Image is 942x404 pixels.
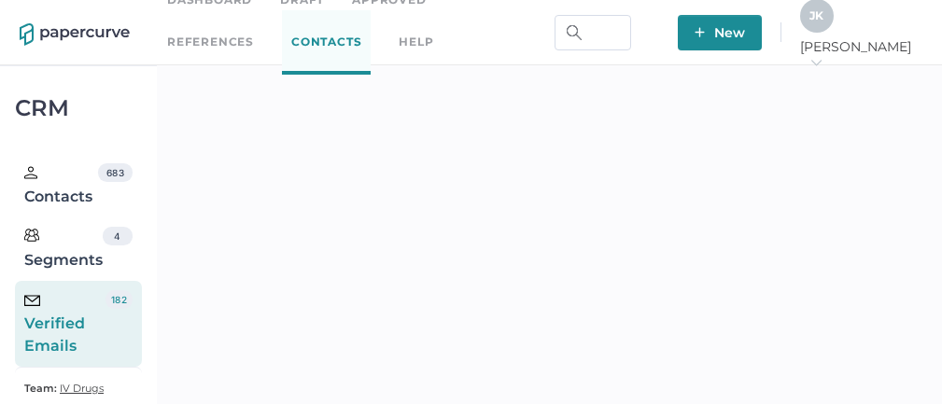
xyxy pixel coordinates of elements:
[24,295,40,306] img: email-icon-black.c777dcea.svg
[555,15,631,50] input: Search Workspace
[809,56,822,69] i: arrow_right
[167,32,254,52] a: References
[24,163,98,208] div: Contacts
[567,25,582,40] img: search.bf03fe8b.svg
[24,228,39,243] img: segments.b9481e3d.svg
[282,10,371,75] a: Contacts
[20,23,130,46] img: papercurve-logo-colour.7244d18c.svg
[809,8,823,22] span: J K
[24,227,103,272] div: Segments
[399,32,433,52] div: help
[103,227,133,245] div: 4
[60,382,104,395] span: IV Drugs
[98,163,133,182] div: 683
[15,100,142,117] div: CRM
[105,290,133,309] div: 182
[24,166,37,179] img: person.20a629c4.svg
[695,27,705,37] img: plus-white.e19ec114.svg
[695,15,745,50] span: New
[24,377,104,399] a: Team: IV Drugs
[800,38,922,72] span: [PERSON_NAME]
[678,15,762,50] button: New
[24,290,105,357] div: Verified Emails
